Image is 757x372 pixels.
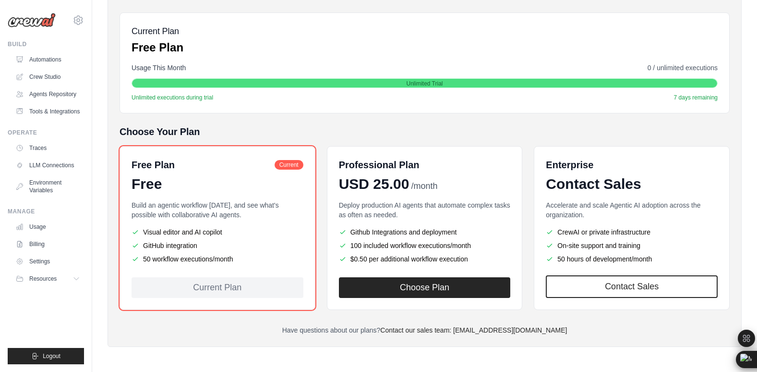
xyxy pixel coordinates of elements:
[12,254,84,269] a: Settings
[380,326,567,334] a: Contact our sales team: [EMAIL_ADDRESS][DOMAIN_NAME]
[132,277,303,298] div: Current Plan
[132,158,175,172] h6: Free Plan
[546,200,718,220] p: Accelerate and scale Agentic AI adoption across the organization.
[8,129,84,136] div: Operate
[132,175,303,193] div: Free
[8,208,84,215] div: Manage
[120,125,730,138] h5: Choose Your Plan
[132,227,303,237] li: Visual editor and AI copilot
[275,160,303,170] span: Current
[12,104,84,119] a: Tools & Integrations
[120,325,730,335] p: Have questions about our plans?
[339,175,409,193] span: USD 25.00
[339,200,511,220] p: Deploy production AI agents that automate complex tasks as often as needed.
[339,158,420,172] h6: Professional Plan
[12,52,84,67] a: Automations
[12,175,84,198] a: Environment Variables
[546,175,718,193] div: Contact Sales
[132,241,303,250] li: GitHub integration
[546,241,718,250] li: On-site support and training
[411,180,437,193] span: /month
[132,94,213,101] span: Unlimited executions during trial
[132,40,183,55] p: Free Plan
[132,25,183,38] h5: Current Plan
[132,254,303,264] li: 50 workflow executions/month
[29,275,57,283] span: Resources
[12,271,84,286] button: Resources
[674,94,718,101] span: 7 days remaining
[546,275,718,298] a: Contact Sales
[12,158,84,173] a: LLM Connections
[8,40,84,48] div: Build
[339,227,511,237] li: Github Integrations and deployment
[8,13,56,27] img: Logo
[339,241,511,250] li: 100 included workflow executions/month
[648,63,718,73] span: 0 / unlimited executions
[12,87,84,102] a: Agents Repository
[339,254,511,264] li: $0.50 per additional workflow execution
[546,158,718,172] h6: Enterprise
[12,140,84,156] a: Traces
[12,219,84,235] a: Usage
[339,277,511,298] button: Choose Plan
[546,227,718,237] li: CrewAI or private infrastructure
[546,254,718,264] li: 50 hours of development/month
[132,63,186,73] span: Usage This Month
[406,80,443,87] span: Unlimited Trial
[12,69,84,85] a: Crew Studio
[132,200,303,220] p: Build an agentic workflow [DATE], and see what's possible with collaborative AI agents.
[8,348,84,364] button: Logout
[43,352,60,360] span: Logout
[12,236,84,252] a: Billing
